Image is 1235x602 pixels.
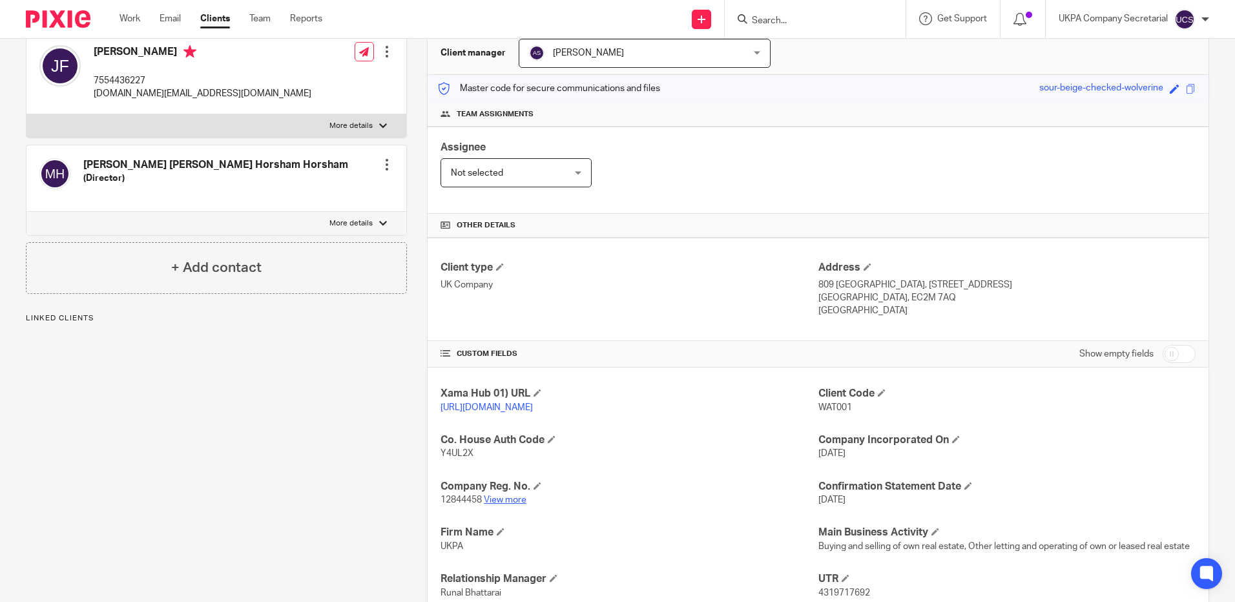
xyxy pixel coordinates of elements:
[94,74,311,87] p: 7554436227
[200,12,230,25] a: Clients
[751,16,867,27] input: Search
[26,10,90,28] img: Pixie
[441,588,501,597] span: Runal Bhattarai
[441,480,818,493] h4: Company Reg. No.
[441,142,486,152] span: Assignee
[119,12,140,25] a: Work
[83,172,348,185] h5: (Director)
[484,495,526,504] a: View more
[249,12,271,25] a: Team
[818,278,1196,291] p: 809 [GEOGRAPHIC_DATA], [STREET_ADDRESS]
[1079,348,1154,360] label: Show empty fields
[441,572,818,586] h4: Relationship Manager
[818,572,1196,586] h4: UTR
[329,121,373,131] p: More details
[529,45,545,61] img: svg%3E
[937,14,987,23] span: Get Support
[441,403,533,412] a: [URL][DOMAIN_NAME]
[1059,12,1168,25] p: UKPA Company Secretarial
[39,45,81,87] img: svg%3E
[171,258,262,278] h4: + Add contact
[441,495,482,504] span: 12844458
[818,291,1196,304] p: [GEOGRAPHIC_DATA], EC2M 7AQ
[818,588,870,597] span: 4319717692
[818,304,1196,317] p: [GEOGRAPHIC_DATA]
[818,449,846,458] span: [DATE]
[160,12,181,25] a: Email
[441,526,818,539] h4: Firm Name
[441,449,473,458] span: Y4UL2X
[26,313,407,324] p: Linked clients
[441,47,506,59] h3: Client manager
[1174,9,1195,30] img: svg%3E
[441,349,818,359] h4: CUSTOM FIELDS
[818,480,1196,493] h4: Confirmation Statement Date
[441,433,818,447] h4: Co. House Auth Code
[441,387,818,400] h4: Xama Hub 01) URL
[94,87,311,100] p: [DOMAIN_NAME][EMAIL_ADDRESS][DOMAIN_NAME]
[1039,81,1163,96] div: sour-beige-checked-wolverine
[451,169,503,178] span: Not selected
[441,261,818,275] h4: Client type
[818,403,852,412] span: WAT001
[818,387,1196,400] h4: Client Code
[818,542,1190,551] span: Buying and selling of own real estate, Other letting and operating of own or leased real estate
[818,261,1196,275] h4: Address
[329,218,373,229] p: More details
[94,45,311,61] h4: [PERSON_NAME]
[83,158,348,172] h4: [PERSON_NAME] [PERSON_NAME] Horsham Horsham
[818,433,1196,447] h4: Company Incorporated On
[818,495,846,504] span: [DATE]
[441,542,463,551] span: UKPA
[457,220,515,231] span: Other details
[553,48,624,57] span: [PERSON_NAME]
[818,526,1196,539] h4: Main Business Activity
[183,45,196,58] i: Primary
[441,278,818,291] p: UK Company
[290,12,322,25] a: Reports
[39,158,70,189] img: svg%3E
[457,109,534,119] span: Team assignments
[437,82,660,95] p: Master code for secure communications and files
